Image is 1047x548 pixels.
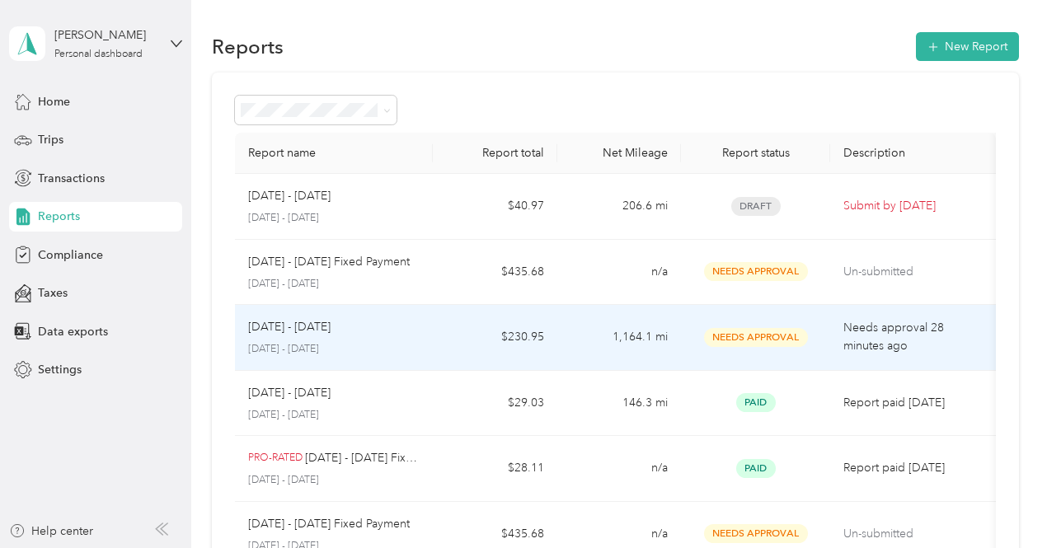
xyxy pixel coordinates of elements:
td: $230.95 [433,305,556,371]
div: Report status [694,146,817,160]
span: Needs Approval [704,262,808,281]
p: [DATE] - [DATE] Fixed Payment [248,515,410,533]
h1: Reports [212,38,284,55]
p: PRO-RATED [248,451,303,466]
p: Submit by [DATE] [843,197,983,215]
td: 146.3 mi [557,371,681,437]
p: Needs approval 28 minutes ago [843,319,983,355]
div: [PERSON_NAME] [54,26,157,44]
th: Description [830,133,996,174]
span: Compliance [38,246,103,264]
td: $29.03 [433,371,556,437]
p: [DATE] - [DATE] Fixed Payment [248,253,410,271]
div: Personal dashboard [54,49,143,59]
span: Data exports [38,323,108,340]
span: Paid [736,393,776,412]
p: [DATE] - [DATE] [248,187,331,205]
p: [DATE] - [DATE] [248,408,420,423]
p: Report paid [DATE] [843,394,983,412]
p: Report paid [DATE] [843,459,983,477]
span: Trips [38,131,63,148]
p: [DATE] - [DATE] [248,473,420,488]
iframe: Everlance-gr Chat Button Frame [955,456,1047,548]
th: Report name [235,133,434,174]
p: Un-submitted [843,263,983,281]
p: [DATE] - [DATE] [248,318,331,336]
th: Net Mileage [557,133,681,174]
span: Home [38,93,70,110]
td: n/a [557,240,681,306]
td: $40.97 [433,174,556,240]
span: Settings [38,361,82,378]
p: [DATE] - [DATE] [248,211,420,226]
button: Help center [9,522,93,540]
td: 1,164.1 mi [557,305,681,371]
span: Needs Approval [704,328,808,347]
span: Taxes [38,284,68,302]
span: Draft [731,197,781,216]
p: [DATE] - [DATE] [248,277,420,292]
td: n/a [557,436,681,502]
p: [DATE] - [DATE] [248,342,420,357]
span: Paid [736,459,776,478]
span: Reports [38,208,80,225]
span: Needs Approval [704,524,808,543]
th: Report total [433,133,556,174]
p: [DATE] - [DATE] [248,384,331,402]
p: Un-submitted [843,525,983,543]
td: $28.11 [433,436,556,502]
span: Transactions [38,170,105,187]
td: $435.68 [433,240,556,306]
button: New Report [916,32,1019,61]
td: 206.6 mi [557,174,681,240]
p: [DATE] - [DATE] Fixed Payment [305,449,420,467]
